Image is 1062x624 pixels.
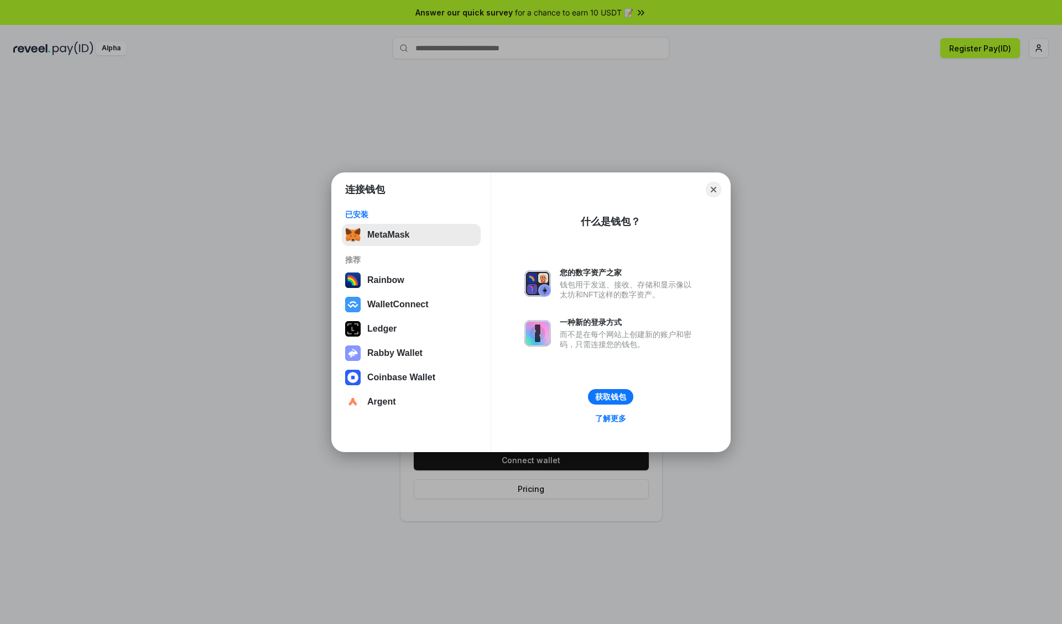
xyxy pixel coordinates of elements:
[342,342,481,364] button: Rabby Wallet
[581,215,641,228] div: 什么是钱包？
[524,270,551,297] img: svg+xml,%3Csvg%20xmlns%3D%22http%3A%2F%2Fwww.w3.org%2F2000%2Fsvg%22%20fill%3D%22none%22%20viewBox...
[342,391,481,413] button: Argent
[342,269,481,291] button: Rainbow
[367,324,397,334] div: Ledger
[367,348,423,358] div: Rabby Wallet
[342,366,481,389] button: Coinbase Wallet
[367,275,404,285] div: Rainbow
[706,182,721,197] button: Close
[345,345,361,361] img: svg+xml,%3Csvg%20xmlns%3D%22http%3A%2F%2Fwww.w3.org%2F2000%2Fsvg%22%20fill%3D%22none%22%20viewBox...
[367,397,396,407] div: Argent
[367,373,435,382] div: Coinbase Wallet
[345,272,361,288] img: svg+xml,%3Csvg%20width%3D%22120%22%20height%3D%22120%22%20viewBox%3D%220%200%20120%20120%22%20fil...
[345,321,361,337] img: svg+xml,%3Csvg%20xmlns%3D%22http%3A%2F%2Fwww.w3.org%2F2000%2Fsvg%22%20width%3D%2228%22%20height%3...
[524,320,551,347] img: svg+xml,%3Csvg%20xmlns%3D%22http%3A%2F%2Fwww.w3.org%2F2000%2Fsvg%22%20fill%3D%22none%22%20viewBox...
[345,209,477,219] div: 已安装
[345,394,361,410] img: svg+xml,%3Csvg%20width%3D%2228%22%20height%3D%2228%22%20viewBox%3D%220%200%2028%2028%22%20fill%3D...
[560,268,697,277] div: 您的数字资产之家
[595,413,626,423] div: 了解更多
[345,297,361,312] img: svg+xml,%3Csvg%20width%3D%2228%22%20height%3D%2228%22%20viewBox%3D%220%200%2028%2028%22%20fill%3D...
[589,411,633,426] a: 了解更多
[560,329,697,349] div: 而不是在每个网站上创建新的账户和密码，只需连接您的钱包。
[367,300,429,310] div: WalletConnect
[595,392,626,402] div: 获取钱包
[588,389,633,405] button: 获取钱包
[345,370,361,385] img: svg+xml,%3Csvg%20width%3D%2228%22%20height%3D%2228%22%20viewBox%3D%220%200%2028%2028%22%20fill%3D...
[345,183,385,196] h1: 连接钱包
[367,230,409,240] div: MetaMask
[560,317,697,327] div: 一种新的登录方式
[345,227,361,243] img: svg+xml,%3Csvg%20fill%3D%22none%22%20height%3D%2233%22%20viewBox%3D%220%200%2035%2033%22%20width%...
[345,255,477,265] div: 推荐
[342,293,481,316] button: WalletConnect
[342,224,481,246] button: MetaMask
[342,318,481,340] button: Ledger
[560,280,697,300] div: 钱包用于发送、接收、存储和显示像以太坊和NFT这样的数字资产。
